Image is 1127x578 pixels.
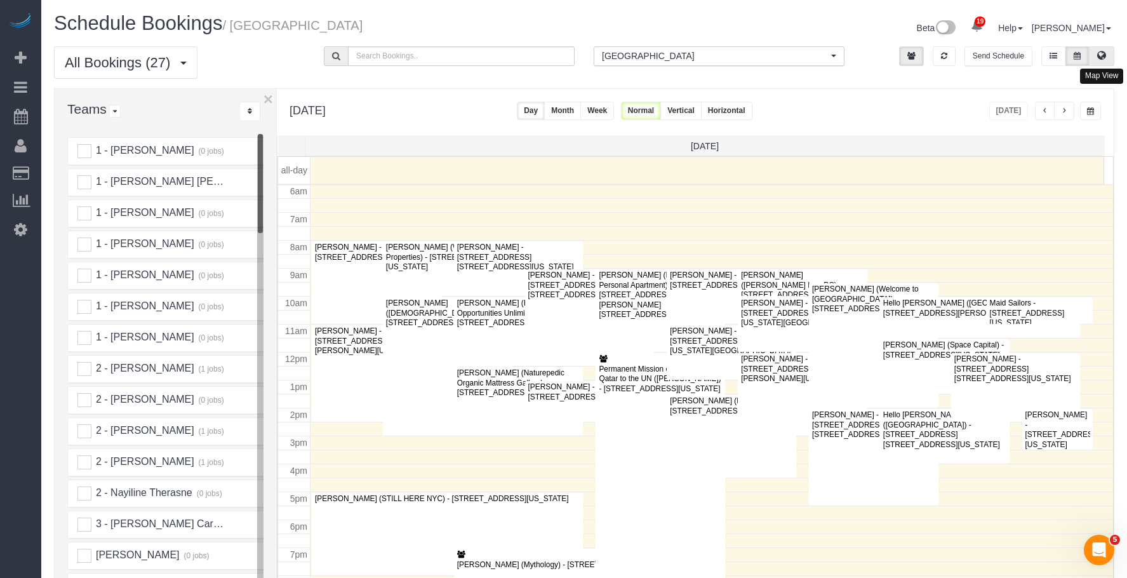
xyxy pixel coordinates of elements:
div: Hello [PERSON_NAME] ([GEOGRAPHIC_DATA]) - [STREET_ADDRESS] [STREET_ADDRESS][US_STATE] [883,410,1007,450]
span: 8am [290,242,307,252]
span: 2 - Nayiline Therasne [94,487,192,498]
ol: All Locations [594,46,844,66]
span: All Bookings (27) [65,55,177,71]
h2: [DATE] [290,102,326,118]
div: [PERSON_NAME] (Naturepedic Organic Mattress Gallery) - [STREET_ADDRESS][US_STATE] [457,368,581,398]
span: Teams [67,102,107,116]
small: (0 jobs) [197,240,224,249]
div: Hello [PERSON_NAME] ([GEOGRAPHIC_DATA]) - [STREET_ADDRESS][PERSON_NAME][US_STATE] [883,299,1078,318]
span: [PERSON_NAME] [94,549,179,560]
div: [PERSON_NAME] (Mythology) - [STREET_ADDRESS][US_STATE] [457,560,723,570]
span: 1 - [PERSON_NAME] [PERSON_NAME] [94,176,280,187]
div: [PERSON_NAME] - [STREET_ADDRESS] [STREET_ADDRESS][US_STATE] [528,271,652,300]
a: 19 [964,13,989,41]
button: Week [580,102,614,120]
div: [PERSON_NAME] - [STREET_ADDRESS][PERSON_NAME][US_STATE] [740,354,865,384]
span: all-day [281,165,307,175]
span: 2pm [290,410,307,420]
button: All Bookings (27) [54,46,197,79]
span: 5 [1110,535,1120,545]
div: [PERSON_NAME] - [STREET_ADDRESS][US_STATE] [528,382,652,402]
div: [PERSON_NAME] - [STREET_ADDRESS] [STREET_ADDRESS][US_STATE] [811,410,936,440]
div: [PERSON_NAME] ([DEMOGRAPHIC_DATA]) - [STREET_ADDRESS][US_STATE] [385,299,510,328]
small: (0 jobs) [197,147,224,156]
img: New interface [935,20,956,37]
div: [PERSON_NAME] (Housing Opportunities Unlimited) - [STREET_ADDRESS][US_STATE] [457,299,581,328]
button: Vertical [660,102,702,120]
span: [GEOGRAPHIC_DATA] [602,50,828,62]
div: [PERSON_NAME] - [STREET_ADDRESS][US_STATE] [669,271,794,290]
small: (0 jobs) [195,489,222,498]
a: Help [998,23,1023,33]
span: 2 - [PERSON_NAME] [94,425,194,436]
div: [PERSON_NAME] - [STREET_ADDRESS] [STREET_ADDRESS][US_STATE] [457,243,581,272]
div: [PERSON_NAME] (Space Capital) - [STREET_ADDRESS][US_STATE] [883,340,1007,360]
small: (0 jobs) [197,302,224,311]
div: [PERSON_NAME] - [STREET_ADDRESS][US_STATE] [314,243,439,262]
div: [PERSON_NAME] (Weichert Properties) - [STREET_ADDRESS][US_STATE] [385,243,510,272]
button: Send Schedule [964,46,1032,66]
div: [PERSON_NAME] - [STREET_ADDRESS] Grb, [US_STATE][GEOGRAPHIC_DATA] [740,299,865,328]
button: Month [544,102,581,120]
span: 1 - [PERSON_NAME] [94,207,194,218]
span: Schedule Bookings [54,12,222,34]
img: Automaid Logo [8,13,33,30]
div: [PERSON_NAME] - [STREET_ADDRESS][US_STATE] [1025,410,1091,450]
div: Map View [1080,69,1123,83]
small: (1 jobs) [197,458,224,467]
a: [PERSON_NAME] [1032,23,1111,33]
div: [PERSON_NAME] (Meow Parlour - Personal Apartment) - [STREET_ADDRESS][PERSON_NAME] [STREET_ADDRESS... [598,271,723,319]
button: Day [517,102,545,120]
button: × [263,91,273,107]
span: 7pm [290,549,307,560]
div: Permanent Mission of the State of Qatar to the UN ([PERSON_NAME]) - [STREET_ADDRESS][US_STATE] [598,365,723,394]
small: (1 jobs) [197,427,224,436]
span: 9am [290,270,307,280]
span: 1 - [PERSON_NAME] [94,300,194,311]
span: 2 - [PERSON_NAME] [94,394,194,405]
div: [PERSON_NAME] (STILL HERE NYC) - [STREET_ADDRESS][US_STATE] [314,494,580,504]
span: 10am [285,298,307,308]
i: Sort Teams [248,107,252,115]
span: 3pm [290,438,307,448]
span: [DATE] [691,141,719,151]
span: 1 - [PERSON_NAME] [94,269,194,280]
div: [PERSON_NAME] - [STREET_ADDRESS] 4e, [US_STATE][GEOGRAPHIC_DATA] [669,326,794,356]
span: 1 - [PERSON_NAME] [94,332,194,342]
span: 7am [290,214,307,224]
span: 12pm [285,354,307,364]
div: [PERSON_NAME] (Heatwise) - [STREET_ADDRESS][US_STATE] [669,396,794,416]
button: Horizontal [701,102,752,120]
span: 2 - [PERSON_NAME] [94,456,194,467]
span: 1pm [290,382,307,392]
div: Maid Sailors - [STREET_ADDRESS][US_STATE] [989,299,1091,328]
small: (0 jobs) [197,396,224,405]
small: (0 jobs) [197,271,224,280]
iframe: Intercom live chat [1084,535,1114,565]
span: 4pm [290,466,307,476]
span: 5pm [290,494,307,504]
div: [PERSON_NAME] (Welcome to [GEOGRAPHIC_DATA]) - [STREET_ADDRESS][US_STATE] [811,285,936,314]
small: (0 jobs) [197,333,224,342]
span: 2 - [PERSON_NAME] [94,363,194,373]
span: 1 - [PERSON_NAME] [94,238,194,249]
small: (1 jobs) [197,365,224,373]
button: Normal [621,102,661,120]
span: 1 - [PERSON_NAME] [94,145,194,156]
button: [DATE] [989,102,1029,120]
span: 3 - [PERSON_NAME] Carolina [PERSON_NAME] [94,518,321,529]
span: 11am [285,326,307,336]
div: ... [239,102,260,121]
small: / [GEOGRAPHIC_DATA] [222,18,363,32]
a: Beta [917,23,956,33]
span: 19 [975,17,985,27]
div: [PERSON_NAME] - [STREET_ADDRESS] [STREET_ADDRESS][US_STATE] [954,354,1078,384]
input: Search Bookings.. [348,46,575,66]
button: [GEOGRAPHIC_DATA] [594,46,844,66]
div: [PERSON_NAME] ([PERSON_NAME] Law PC) - [STREET_ADDRESS][US_STATE] [740,271,865,300]
div: [PERSON_NAME] - [STREET_ADDRESS][PERSON_NAME][US_STATE] [314,326,439,356]
span: 6pm [290,521,307,532]
span: 6am [290,186,307,196]
small: (0 jobs) [182,551,210,560]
